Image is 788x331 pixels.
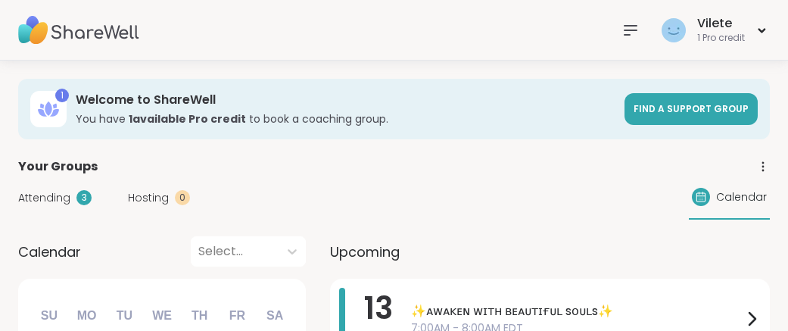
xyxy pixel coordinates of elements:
[634,102,749,115] span: Find a support group
[76,92,615,108] h3: Welcome to ShareWell
[18,158,98,176] span: Your Groups
[364,287,393,329] span: 13
[330,242,400,262] span: Upcoming
[624,93,758,125] a: Find a support group
[129,111,246,126] b: 1 available Pro credit
[18,4,139,57] img: ShareWell Nav Logo
[55,89,69,102] div: 1
[662,18,686,42] img: Vilete
[18,190,70,206] span: Attending
[175,190,190,205] div: 0
[411,302,743,320] span: ✨ᴀᴡᴀᴋᴇɴ ᴡɪᴛʜ ʙᴇᴀᴜᴛɪғᴜʟ sᴏᴜʟs✨
[716,189,767,205] span: Calendar
[697,32,745,45] div: 1 Pro credit
[76,111,615,126] h3: You have to book a coaching group.
[697,15,745,32] div: Vilete
[128,190,169,206] span: Hosting
[18,242,81,262] span: Calendar
[76,190,92,205] div: 3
